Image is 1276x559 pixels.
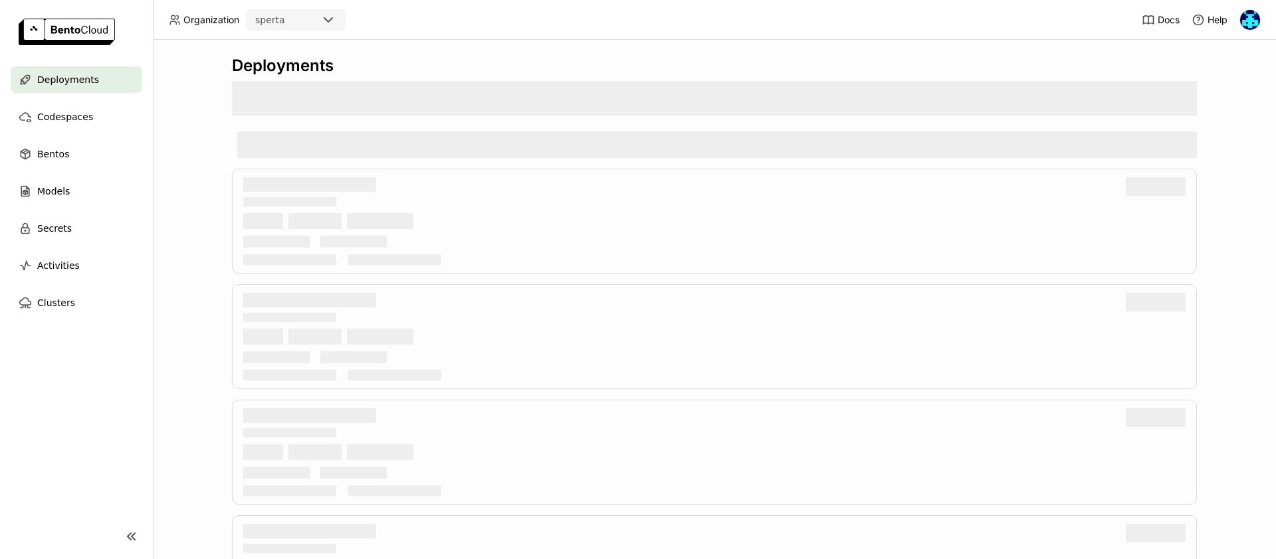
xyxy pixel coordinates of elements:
span: Codespaces [37,109,93,125]
span: Activities [37,258,80,274]
a: Deployments [11,66,142,93]
a: Bentos [11,141,142,167]
input: Selected sperta. [286,14,288,27]
span: Organization [183,14,239,26]
a: Secrets [11,215,142,242]
img: Yifu Diao [1240,10,1260,30]
span: Deployments [37,72,99,88]
div: Deployments [232,56,1197,76]
span: Help [1208,14,1227,26]
a: Codespaces [11,104,142,130]
div: sperta [255,13,285,27]
span: Models [37,183,70,199]
span: Docs [1158,14,1180,26]
img: logo [19,19,115,45]
a: Docs [1142,13,1180,27]
span: Secrets [37,220,72,236]
span: Bentos [37,146,69,162]
div: Help [1192,13,1227,27]
a: Clusters [11,289,142,316]
span: Clusters [37,295,75,311]
a: Activities [11,252,142,279]
a: Models [11,178,142,204]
